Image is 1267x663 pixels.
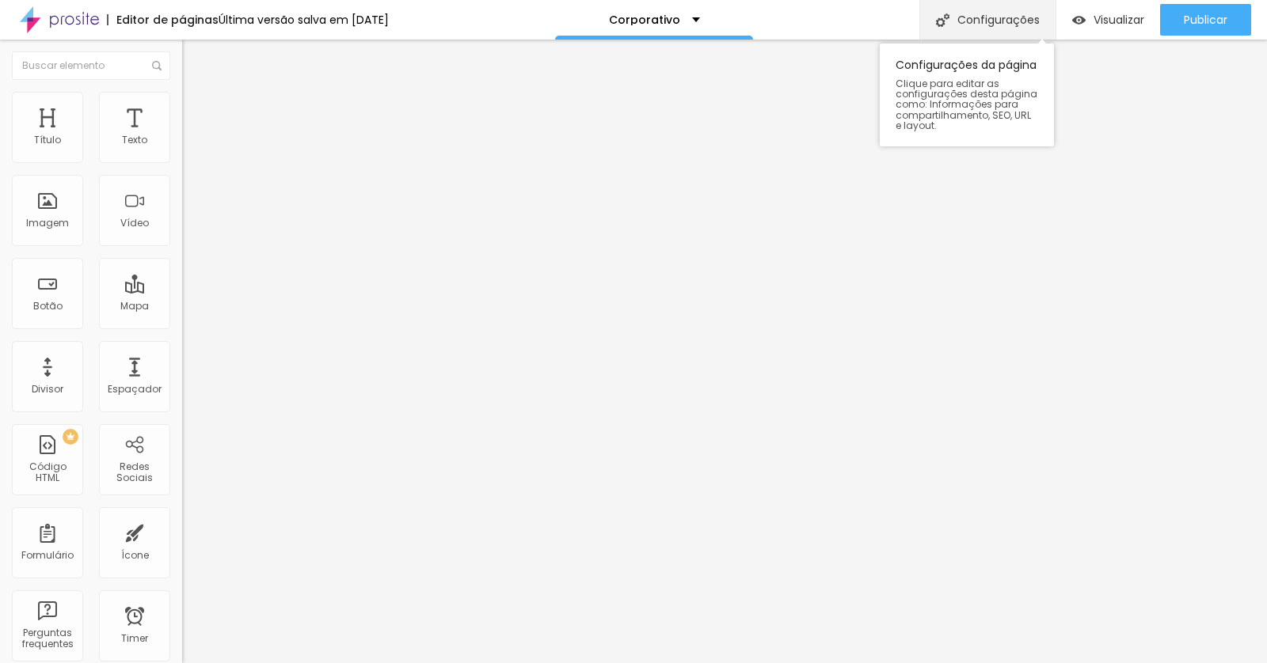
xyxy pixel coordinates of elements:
div: Última versão salva em [DATE] [219,14,389,25]
div: Ícone [121,550,149,561]
div: Vídeo [120,218,149,229]
span: Publicar [1184,13,1227,26]
button: Visualizar [1056,4,1160,36]
iframe: Editor [182,40,1267,663]
img: Icone [936,13,949,27]
img: view-1.svg [1072,13,1086,27]
div: Timer [121,633,148,644]
button: Publicar [1160,4,1251,36]
span: Clique para editar as configurações desta página como: Informações para compartilhamento, SEO, UR... [896,78,1038,131]
p: Corporativo [609,14,680,25]
input: Buscar elemento [12,51,170,80]
div: Texto [122,134,147,146]
div: Editor de páginas [107,14,219,25]
span: Visualizar [1094,13,1144,26]
div: Formulário [21,550,74,561]
div: Configurações da página [880,44,1054,146]
div: Redes Sociais [103,461,166,484]
div: Espaçador [108,384,162,395]
div: Botão [33,301,63,312]
div: Título [34,134,61,146]
img: Icone [152,61,162,70]
div: Imagem [26,218,69,229]
div: Perguntas frequentes [16,627,78,650]
div: Divisor [32,384,63,395]
div: Mapa [120,301,149,312]
div: Código HTML [16,461,78,484]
